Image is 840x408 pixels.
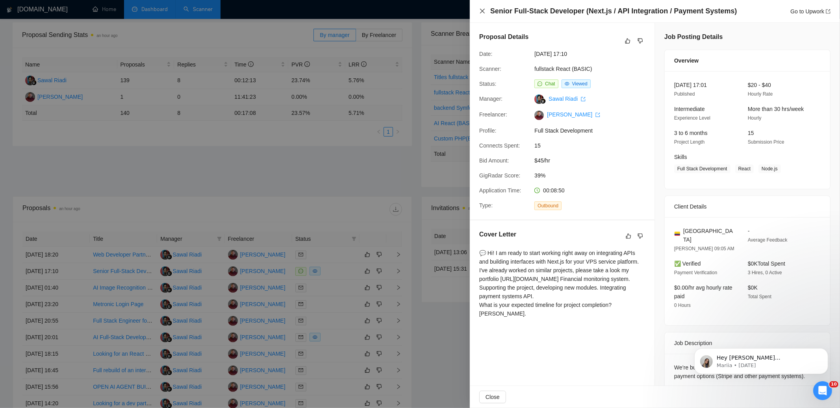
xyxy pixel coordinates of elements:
span: Profile: [479,127,497,134]
span: 39% [534,171,653,180]
span: ✅ Verified [674,260,701,267]
span: Application Time: [479,187,521,194]
span: 00:08:50 [543,187,565,194]
div: Client Details [674,196,821,217]
span: $0K Total Spent [748,260,785,267]
span: Full Stack Development [534,126,653,135]
div: Job Description [674,332,821,354]
span: React [735,164,754,173]
span: Published [674,91,695,97]
button: Close [479,391,506,403]
span: Bid Amount: [479,157,509,164]
span: like [626,233,631,239]
button: Close [479,8,486,15]
span: 3 Hires, 0 Active [748,270,782,275]
h4: Senior Full-Stack Developer (Next.js / API Integration / Payment Systems) [490,6,737,16]
button: dislike [636,36,645,46]
a: Go to Upworkexport [790,8,831,15]
span: Full Stack Development [674,164,731,173]
span: [DATE] 17:10 [534,50,653,58]
span: eye [565,81,569,86]
span: Connects Spent: [479,142,520,149]
span: Outbound [534,201,562,210]
span: Skills [674,154,687,160]
span: Hey [PERSON_NAME][DOMAIN_NAME][EMAIL_ADDRESS][DOMAIN_NAME], Looks like your Upwork agency SmartWa... [34,23,136,138]
span: 0 Hours [674,303,691,308]
img: c1Solt7VbwHmdfN9daG-llb3HtbK8lHyvFES2IJpurApVoU8T7FGrScjE2ec-Wjl2v [534,111,544,120]
span: Type: [479,202,493,209]
span: Hourly Rate [748,91,773,97]
span: Hourly [748,115,762,121]
a: fullstack React (BASIC) [534,66,592,72]
iframe: Intercom notifications message [682,332,840,387]
span: Viewed [572,81,588,87]
span: Submission Price [748,139,784,145]
span: 3 to 6 months [674,130,708,136]
span: 15 [748,130,754,136]
span: $0.00/hr avg hourly rate paid [674,284,732,299]
span: Freelancer: [479,111,507,118]
span: Overview [674,56,699,65]
button: dislike [636,231,645,241]
span: More than 30 hrs/week [748,106,804,112]
span: dislike [638,38,643,44]
span: dislike [638,233,643,239]
span: GigRadar Score: [479,172,520,179]
h5: Job Posting Details [664,32,723,42]
span: [DATE] 17:01 [674,82,707,88]
span: - [748,228,750,234]
span: [GEOGRAPHIC_DATA] [683,227,735,244]
span: Scanner: [479,66,501,72]
img: 🇨🇴 [675,231,680,236]
button: like [623,36,632,46]
span: Node.js [758,164,781,173]
span: clock-circle [534,188,540,193]
span: 10 [829,381,838,388]
span: Chat [545,81,555,87]
span: $0K [748,284,758,291]
span: export [581,97,586,102]
a: [PERSON_NAME] export [547,111,600,118]
span: export [595,113,600,117]
span: Average Feedback [748,237,788,243]
span: Date: [479,51,492,57]
span: Payment Verification [674,270,717,275]
span: Intermediate [674,106,705,112]
span: Project Length [674,139,705,145]
span: $45/hr [534,156,653,165]
h5: Cover Letter [479,230,516,239]
span: [PERSON_NAME] 09:05 AM [674,246,734,251]
span: $20 - $40 [748,82,771,88]
span: Close [486,393,500,401]
div: 💬 Hi! I am ready to start working right away on integrating APIs and building interfaces with Nex... [479,249,645,318]
span: 15 [534,141,653,150]
a: Sawal Riadi export [549,96,586,102]
h5: Proposal Details [479,32,528,42]
span: message [538,81,542,86]
span: Status: [479,81,497,87]
button: like [624,231,633,241]
span: close [479,8,486,14]
iframe: Intercom live chat [813,381,832,400]
span: like [625,38,630,44]
span: Manager: [479,96,503,102]
span: Experience Level [674,115,710,121]
img: gigradar-bm.png [540,98,546,104]
p: Message from Mariia, sent 1d ago [34,30,136,37]
span: Total Spent [748,294,771,299]
span: export [826,9,831,14]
